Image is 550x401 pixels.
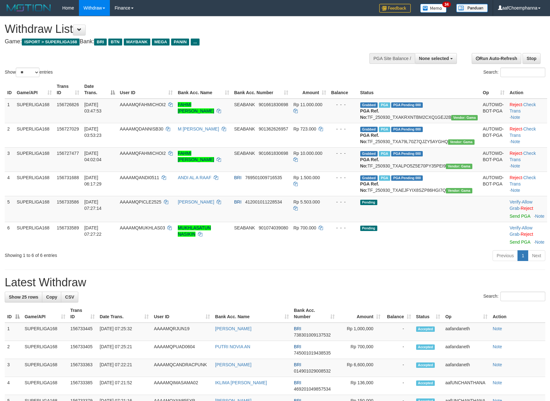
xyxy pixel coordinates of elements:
[456,4,488,12] img: panduan.png
[5,3,53,13] img: MOTION_logo.png
[507,196,547,222] td: · ·
[212,305,291,323] th: Bank Acc. Name: activate to sort column ascending
[358,147,480,172] td: TF_250930_TXALPO5Z5E70PY35PEI9
[234,175,242,180] span: BRI
[82,81,117,99] th: Date Trans.: activate to sort column descending
[511,163,520,168] a: Note
[379,151,390,156] span: Marked by aafandaneth
[84,151,102,162] span: [DATE] 04:02:04
[84,175,102,186] span: [DATE] 06:17:29
[5,23,360,35] h1: Withdraw List
[120,225,165,230] span: AAAAMQMUKHLAS03
[294,386,331,392] span: Copy 469201049857534 to clipboard
[337,323,383,341] td: Rp 1,000,000
[5,123,14,147] td: 2
[483,292,545,301] label: Search:
[293,126,316,131] span: Rp 723.000
[443,323,490,341] td: aafandaneth
[416,380,435,386] span: Accepted
[46,295,57,300] span: Copy
[294,332,331,337] span: Copy 738301009137532 to clipboard
[358,99,480,123] td: TF_250930_TXAKRXNTBM2CXQ1GEJ2B
[521,232,533,237] a: Reject
[5,305,22,323] th: ID: activate to sort column descending
[500,68,545,77] input: Search:
[5,68,53,77] label: Show entries
[178,225,211,237] a: MUKHLASATUN NASIKIN
[493,380,502,385] a: Note
[5,81,14,99] th: ID
[259,126,288,131] span: Copy 901362626957 to clipboard
[68,341,97,359] td: 156733405
[379,4,411,13] img: Feedback.jpg
[84,126,102,138] span: [DATE] 03:53:23
[293,225,316,230] span: Rp 700.000
[358,172,480,196] td: TF_250930_TXAEJFYIX8SZP86HGI7Q
[178,126,219,131] a: M [PERSON_NAME]
[379,175,390,181] span: Marked by aafromsomean
[528,250,545,261] a: Next
[65,295,74,300] span: CSV
[383,305,414,323] th: Balance: activate to sort column ascending
[329,81,358,99] th: Balance
[337,377,383,395] td: Rp 136,000
[5,222,14,248] td: 6
[152,39,170,46] span: MEGA
[510,240,530,245] a: Send PGA
[57,126,79,131] span: 156727029
[5,292,42,302] a: Show 25 rows
[510,151,522,156] a: Reject
[5,39,360,45] h4: Game: Bank:
[294,326,301,331] span: BRI
[120,199,162,204] span: AAAAMQPICLE2525
[507,123,547,147] td: · ·
[61,292,78,302] a: CSV
[383,323,414,341] td: -
[68,305,97,323] th: Trans ID: activate to sort column ascending
[14,172,54,196] td: SUPERLIGA168
[443,341,490,359] td: aafandaneth
[124,39,150,46] span: MAYBANK
[480,147,507,172] td: AUTOWD-BOT-PGA
[245,175,282,180] span: Copy 769501009716535 to clipboard
[510,102,522,107] a: Reject
[215,362,251,367] a: [PERSON_NAME]
[523,53,541,64] a: Stop
[14,196,54,222] td: SUPERLIGA168
[293,151,322,156] span: Rp 10.000.000
[68,359,97,377] td: 156733363
[215,344,250,349] a: PUTRI NOVIA AN
[337,305,383,323] th: Amount: activate to sort column ascending
[5,250,224,258] div: Showing 1 to 6 of 6 entries
[14,222,54,248] td: SUPERLIGA168
[293,199,320,204] span: Rp 5.503.000
[171,39,189,46] span: PANIN
[97,359,152,377] td: [DATE] 07:22:21
[379,127,390,132] span: Marked by aafandaneth
[5,341,22,359] td: 2
[391,151,423,156] span: PGA Pending
[178,102,214,113] a: FAHMI [PERSON_NAME]
[360,133,379,144] b: PGA Ref. No:
[151,341,212,359] td: AAAAMQPUAD0604
[120,151,166,156] span: AAAAMQFAHMICHOI2
[94,39,106,46] span: BRI
[293,102,322,107] span: Rp 11.000.000
[337,359,383,377] td: Rp 6,600,000
[14,123,54,147] td: SUPERLIGA168
[507,222,547,248] td: · ·
[234,151,255,156] span: SEABANK
[120,126,164,131] span: AAAAMQDANNISB30
[57,175,79,180] span: 156731688
[68,323,97,341] td: 156733445
[510,199,532,211] a: Allow Grab
[5,172,14,196] td: 4
[215,326,251,331] a: [PERSON_NAME]
[331,199,355,205] div: - - -
[16,68,39,77] select: Showentries
[360,175,378,181] span: Grabbed
[151,359,212,377] td: AAAAMQCANDRACPUNK
[294,368,331,374] span: Copy 014901029008532 to clipboard
[360,226,377,231] span: Pending
[510,225,532,237] a: Allow Grab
